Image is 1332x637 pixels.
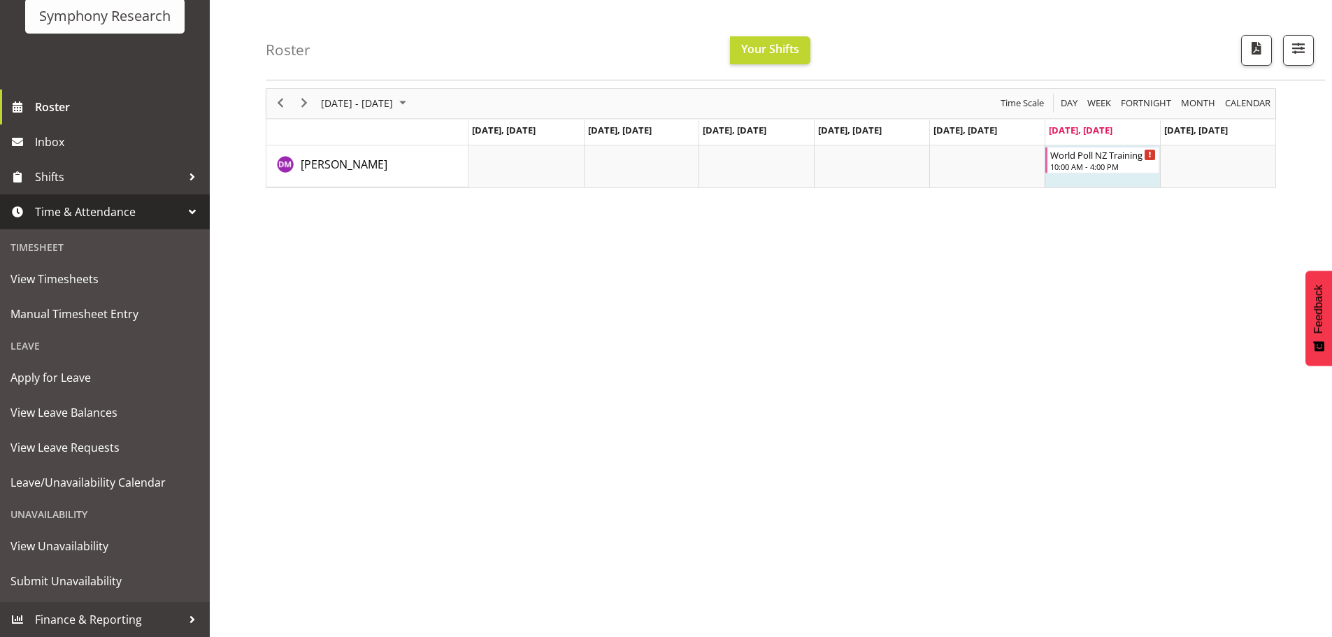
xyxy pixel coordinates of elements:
button: Your Shifts [730,36,810,64]
button: Time Scale [998,94,1047,112]
a: Submit Unavailability [3,564,206,599]
button: Feedback - Show survey [1305,271,1332,366]
span: Your Shifts [741,41,799,57]
div: Timesheet [3,233,206,262]
div: previous period [268,89,292,118]
span: View Timesheets [10,269,199,289]
span: Roster [35,96,203,117]
span: [DATE], [DATE] [1164,124,1228,136]
span: Inbox [35,131,203,152]
span: [PERSON_NAME] [301,157,387,172]
span: Shifts [35,166,182,187]
a: [PERSON_NAME] [301,156,387,173]
a: Manual Timesheet Entry [3,296,206,331]
span: View Unavailability [10,536,199,557]
span: Leave/Unavailability Calendar [10,472,199,493]
table: Timeline Week of August 16, 2025 [468,145,1275,187]
span: [DATE] - [DATE] [320,94,394,112]
div: 10:00 AM - 4:00 PM [1050,161,1156,172]
button: Timeline Month [1179,94,1218,112]
div: Timeline Week of August 16, 2025 [266,88,1276,188]
a: Apply for Leave [3,360,206,395]
a: Leave/Unavailability Calendar [3,465,206,500]
span: Apply for Leave [10,367,199,388]
span: [DATE], [DATE] [588,124,652,136]
span: Fortnight [1119,94,1173,112]
span: calendar [1224,94,1272,112]
span: Week [1086,94,1112,112]
div: August 11 - 17, 2025 [316,89,415,118]
button: Next [295,94,314,112]
span: [DATE], [DATE] [1049,124,1112,136]
div: Symphony Research [39,6,171,27]
div: next period [292,89,316,118]
span: Finance & Reporting [35,609,182,630]
button: Filter Shifts [1283,35,1314,66]
div: Unavailability [3,500,206,529]
button: August 2025 [319,94,413,112]
span: View Leave Balances [10,402,199,423]
span: [DATE], [DATE] [703,124,766,136]
td: Dorothy Meafou resource [266,145,468,187]
span: [DATE], [DATE] [818,124,882,136]
span: Day [1059,94,1079,112]
a: View Unavailability [3,529,206,564]
button: Timeline Week [1085,94,1114,112]
div: Dorothy Meafou"s event - World Poll NZ Training & Briefing/Mocks Begin From Saturday, August 16, ... [1045,147,1159,173]
span: Time & Attendance [35,201,182,222]
a: View Timesheets [3,262,206,296]
a: View Leave Balances [3,395,206,430]
button: Fortnight [1119,94,1174,112]
span: Submit Unavailability [10,571,199,592]
span: [DATE], [DATE] [472,124,536,136]
div: Leave [3,331,206,360]
span: [DATE], [DATE] [933,124,997,136]
button: Previous [271,94,290,112]
button: Month [1223,94,1273,112]
button: Download a PDF of the roster according to the set date range. [1241,35,1272,66]
span: View Leave Requests [10,437,199,458]
div: World Poll NZ Training & Briefing/Mocks [1050,148,1156,162]
a: View Leave Requests [3,430,206,465]
span: Feedback [1312,285,1325,334]
span: Time Scale [999,94,1045,112]
span: Month [1180,94,1217,112]
h4: Roster [266,42,310,58]
button: Timeline Day [1059,94,1080,112]
span: Manual Timesheet Entry [10,303,199,324]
